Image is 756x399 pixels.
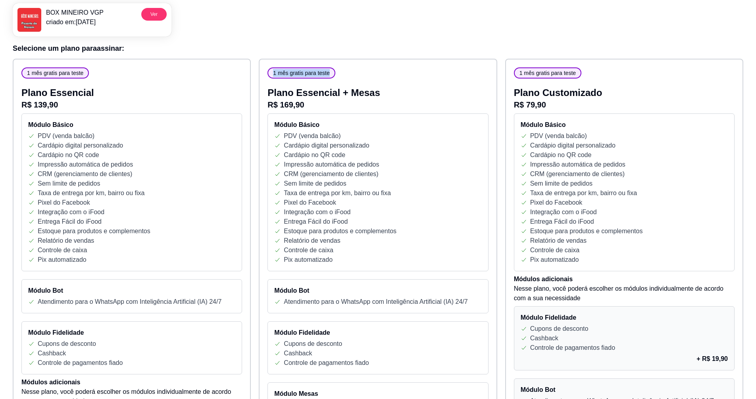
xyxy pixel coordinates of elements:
[38,207,104,217] p: Integração com o iFood
[141,8,167,21] button: Ver
[38,169,132,179] p: CRM (gerenciamento de clientes)
[270,69,333,77] span: 1 mês gratis para teste
[284,217,348,226] p: Entrega Fácil do iFood
[13,43,743,54] h3: Selecione um plano para assinar :
[284,160,379,169] p: Impressão automática de pedidos
[284,349,312,358] p: Cashback
[521,120,728,130] h4: Módulo Básico
[24,69,87,77] span: 1 mês gratis para teste
[46,17,104,27] p: criado em: [DATE]
[530,255,579,265] p: Pix automatizado
[521,385,728,395] h4: Módulo Bot
[514,274,735,284] h4: Módulos adicionais
[21,378,242,387] h4: Módulos adicionais
[530,343,615,353] p: Controle de pagamentos fiado
[530,334,558,343] p: Cashback
[38,188,144,198] p: Taxa de entrega por km, bairro ou fixa
[530,141,616,150] p: Cardápio digital personalizado
[284,169,378,179] p: CRM (gerenciamento de clientes)
[284,339,342,349] p: Cupons de desconto
[530,131,587,141] p: PDV (venda balcão)
[284,226,396,236] p: Estoque para produtos e complementos
[284,141,369,150] p: Cardápio digital personalizado
[521,313,728,322] h4: Módulo Fidelidade
[28,286,235,295] h4: Módulo Bot
[514,99,735,110] p: R$ 79,90
[38,236,94,246] p: Relatório de vendas
[28,120,235,130] h4: Módulo Básico
[284,188,391,198] p: Taxa de entrega por km, bairro ou fixa
[530,198,583,207] p: Pixel do Facebook
[38,246,87,255] p: Controle de caixa
[267,99,488,110] p: R$ 169,90
[530,217,594,226] p: Entrega Fácil do iFood
[284,150,345,160] p: Cardápio no QR code
[514,284,735,303] p: Nesse plano, você poderá escolher os módulos individualmente de acordo com a sua necessidade
[38,160,133,169] p: Impressão automática de pedidos
[530,207,597,217] p: Integração com o iFood
[38,297,221,307] p: Atendimento para o WhatsApp com Inteligência Artificial (IA) 24/7
[38,217,102,226] p: Entrega Fácil do iFood
[38,150,99,160] p: Cardápio no QR code
[38,131,94,141] p: PDV (venda balcão)
[274,328,481,338] h4: Módulo Fidelidade
[38,141,123,150] p: Cardápio digital personalizado
[46,8,104,17] p: BOX MINEIRO VGP
[284,246,333,255] p: Controle de caixa
[21,99,242,110] p: R$ 139,90
[284,179,346,188] p: Sem limite de pedidos
[516,69,579,77] span: 1 mês gratis para teste
[38,198,90,207] p: Pixel do Facebook
[17,8,41,32] img: menu logo
[38,339,96,349] p: Cupons de desconto
[530,179,592,188] p: Sem limite de pedidos
[38,255,87,265] p: Pix automatizado
[530,226,643,236] p: Estoque para produtos e complementos
[13,3,171,36] a: menu logoBOX MINEIRO VGPcriado em:[DATE]Ver
[38,179,100,188] p: Sem limite de pedidos
[38,349,66,358] p: Cashback
[514,86,735,99] p: Plano Customizado
[696,354,728,364] p: + R$ 19,90
[530,236,587,246] p: Relatório de vendas
[28,328,235,338] h4: Módulo Fidelidade
[530,246,580,255] p: Controle de caixa
[38,226,150,236] p: Estoque para produtos e complementos
[284,236,340,246] p: Relatório de vendas
[530,169,625,179] p: CRM (gerenciamento de clientes)
[274,389,481,399] h4: Módulo Mesas
[530,160,625,169] p: Impressão automática de pedidos
[38,358,123,368] p: Controle de pagamentos fiado
[530,150,592,160] p: Cardápio no QR code
[530,324,589,334] p: Cupons de desconto
[274,120,481,130] h4: Módulo Básico
[284,255,333,265] p: Pix automatizado
[284,198,336,207] p: Pixel do Facebook
[284,297,467,307] p: Atendimento para o WhatsApp com Inteligência Artificial (IA) 24/7
[21,86,242,99] p: Plano Essencial
[284,358,369,368] p: Controle de pagamentos fiado
[267,86,488,99] p: Plano Essencial + Mesas
[284,207,350,217] p: Integração com o iFood
[530,188,637,198] p: Taxa de entrega por km, bairro ou fixa
[284,131,340,141] p: PDV (venda balcão)
[274,286,481,295] h4: Módulo Bot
